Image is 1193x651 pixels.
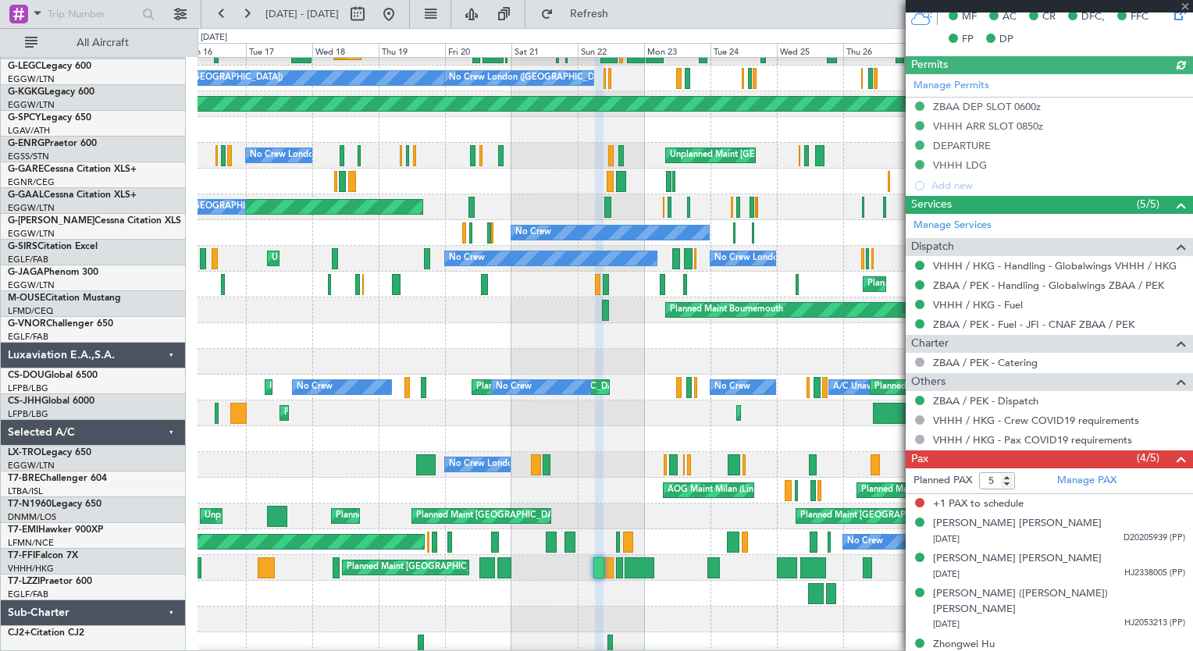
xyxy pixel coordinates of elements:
[911,196,952,214] span: Services
[8,448,41,457] span: LX-TRO
[511,43,578,57] div: Sat 21
[8,474,40,483] span: T7-BRE
[8,371,45,380] span: CS-DOU
[449,66,614,90] div: No Crew London ([GEOGRAPHIC_DATA])
[8,397,41,406] span: CS-JHH
[933,551,1102,567] div: [PERSON_NAME] [PERSON_NAME]
[670,144,927,167] div: Unplanned Maint [GEOGRAPHIC_DATA] ([GEOGRAPHIC_DATA])
[8,448,91,457] a: LX-TROLegacy 650
[861,478,974,502] div: Planned Maint Milan (Linate)
[8,460,55,471] a: EGGW/LTN
[246,43,312,57] div: Tue 17
[8,99,55,111] a: EGGW/LTN
[265,7,339,21] span: [DATE] - [DATE]
[1081,9,1105,25] span: DFC,
[1137,196,1159,212] span: (5/5)
[8,62,41,71] span: G-LEGC
[933,414,1139,427] a: VHHH / HKG - Crew COVID19 requirements
[8,113,41,123] span: G-SPCY
[933,298,1023,311] a: VHHH / HKG - Fuel
[17,30,169,55] button: All Aircraft
[180,43,246,57] div: Mon 16
[515,221,551,244] div: No Crew
[201,31,227,44] div: [DATE]
[449,247,485,270] div: No Crew
[284,401,530,425] div: Planned Maint [GEOGRAPHIC_DATA] ([GEOGRAPHIC_DATA])
[962,9,977,25] span: MF
[933,516,1102,532] div: [PERSON_NAME] [PERSON_NAME]
[8,165,137,174] a: G-GARECessna Citation XLS+
[8,113,91,123] a: G-SPCYLegacy 650
[8,397,94,406] a: CS-JHHGlobal 6000
[714,375,750,399] div: No Crew
[8,589,48,600] a: EGLF/FAB
[777,43,843,57] div: Wed 25
[8,500,101,509] a: T7-N1960Legacy 650
[8,474,107,483] a: T7-BREChallenger 604
[8,293,45,303] span: M-OUSE
[1057,473,1116,489] a: Manage PAX
[1002,9,1017,25] span: AC
[8,87,94,97] a: G-KGKGLegacy 600
[8,242,37,251] span: G-SIRS
[1042,9,1056,25] span: CR
[445,43,511,57] div: Fri 20
[8,577,92,586] a: T7-LZZIPraetor 600
[48,2,137,26] input: Trip Number
[8,139,97,148] a: G-ENRGPraetor 600
[8,268,44,277] span: G-JAGA
[533,2,627,27] button: Refresh
[41,37,165,48] span: All Aircraft
[578,43,644,57] div: Sun 22
[496,375,532,399] div: No Crew
[8,151,49,162] a: EGSS/STN
[8,190,137,200] a: G-GAALCessna Citation XLS+
[933,433,1132,446] a: VHHH / HKG - Pax COVID19 requirements
[8,551,35,560] span: T7-FFI
[800,504,1046,528] div: Planned Maint [GEOGRAPHIC_DATA] ([GEOGRAPHIC_DATA])
[911,238,954,256] span: Dispatch
[933,533,960,545] span: [DATE]
[8,73,55,85] a: EGGW/LTN
[999,32,1013,48] span: DP
[8,176,55,188] a: EGNR/CEG
[8,293,121,303] a: M-OUSECitation Mustang
[8,319,113,329] a: G-VNORChallenger 650
[710,43,777,57] div: Tue 24
[911,450,928,468] span: Pax
[933,279,1164,292] a: ZBAA / PEK - Handling - Globalwings ZBAA / PEK
[8,331,48,343] a: EGLF/FAB
[8,228,55,240] a: EGGW/LTN
[557,9,622,20] span: Refresh
[933,259,1177,272] a: VHHH / HKG - Handling - Globalwings VHHH / HKG
[8,511,56,523] a: DNMM/LOS
[8,216,94,226] span: G-[PERSON_NAME]
[117,195,283,219] div: No Crew London ([GEOGRAPHIC_DATA])
[933,568,960,580] span: [DATE]
[379,43,445,57] div: Thu 19
[911,335,949,353] span: Charter
[1124,617,1185,630] span: HJ2053213 (PP)
[8,382,48,394] a: LFPB/LBG
[8,628,30,638] span: CJ2+
[8,254,48,265] a: EGLF/FAB
[8,202,55,214] a: EGGW/LTN
[843,43,910,57] div: Thu 26
[8,628,84,638] a: CJ2+Citation CJ2
[8,371,98,380] a: CS-DOUGlobal 6500
[933,496,1024,512] span: +1 PAX to schedule
[933,318,1134,331] a: ZBAA / PEK - Fuel - JFI - CNAF ZBAA / PEK
[8,139,45,148] span: G-ENRG
[8,563,54,575] a: VHHH/HKG
[8,551,78,560] a: T7-FFIFalcon 7X
[714,247,880,270] div: No Crew London ([GEOGRAPHIC_DATA])
[8,537,54,549] a: LFMN/NCE
[1137,450,1159,466] span: (4/5)
[117,66,283,90] div: No Crew London ([GEOGRAPHIC_DATA])
[668,478,768,502] div: AOG Maint Milan (Linate)
[670,298,783,322] div: Planned Maint Bournemouth
[8,87,45,97] span: G-KGKG
[847,530,883,553] div: No Crew
[8,486,43,497] a: LTBA/ISL
[874,375,1120,399] div: Planned Maint [GEOGRAPHIC_DATA] ([GEOGRAPHIC_DATA])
